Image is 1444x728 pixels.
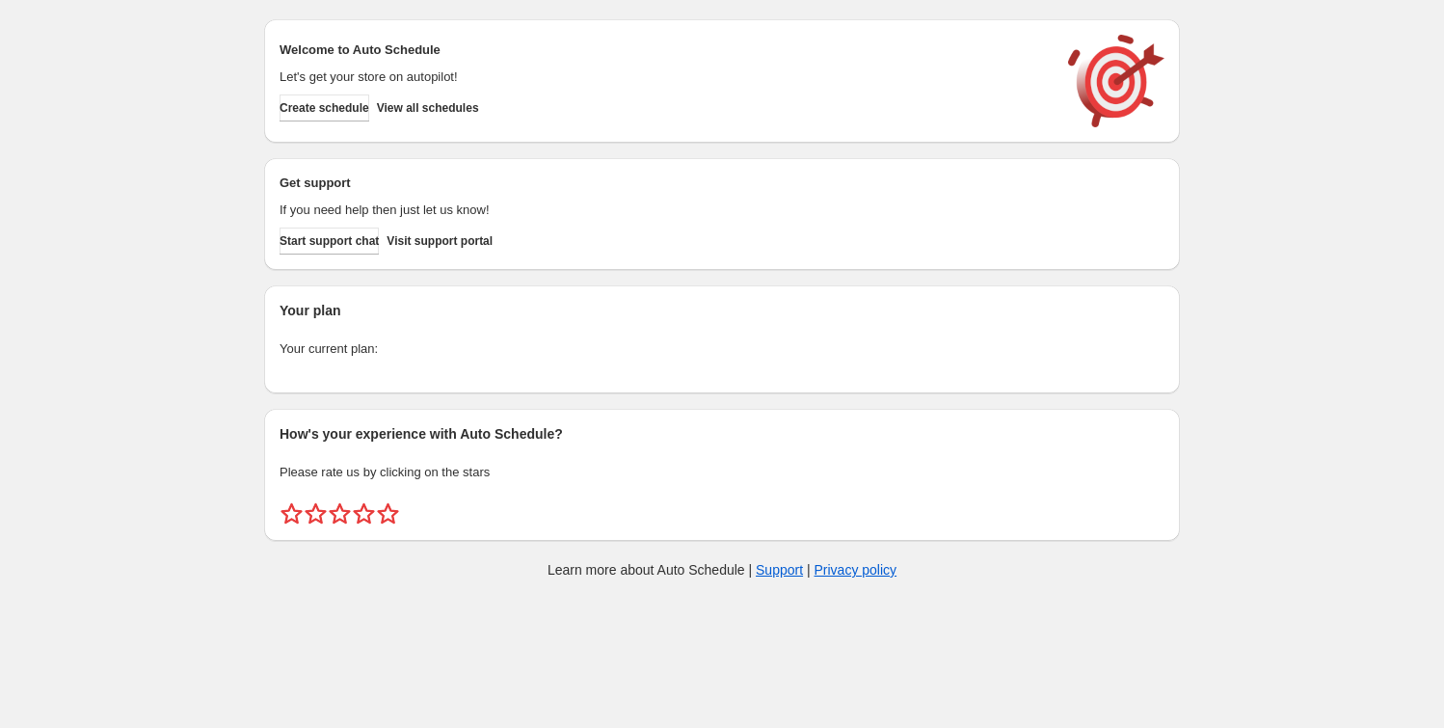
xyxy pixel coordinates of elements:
[548,560,896,580] p: Learn more about Auto Schedule | |
[280,301,1164,320] h2: Your plan
[377,100,479,116] span: View all schedules
[377,94,479,121] button: View all schedules
[815,562,897,578] a: Privacy policy
[280,228,379,255] a: Start support chat
[756,562,803,578] a: Support
[280,339,1164,359] p: Your current plan:
[387,233,493,249] span: Visit support portal
[280,67,1049,87] p: Let's get your store on autopilot!
[280,100,369,116] span: Create schedule
[280,233,379,249] span: Start support chat
[280,94,369,121] button: Create schedule
[280,424,1164,444] h2: How's your experience with Auto Schedule?
[280,174,1049,193] h2: Get support
[280,463,1164,482] p: Please rate us by clicking on the stars
[280,40,1049,60] h2: Welcome to Auto Schedule
[280,201,1049,220] p: If you need help then just let us know!
[387,228,493,255] a: Visit support portal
